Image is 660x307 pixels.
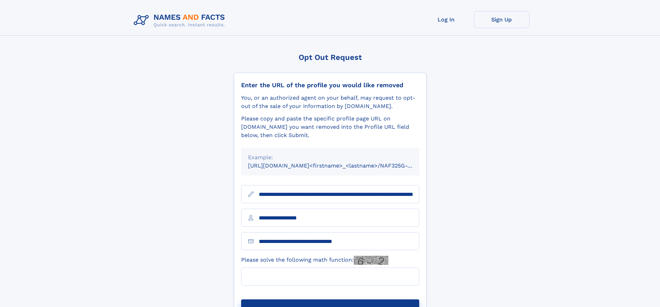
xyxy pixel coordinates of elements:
div: Example: [248,153,412,162]
small: [URL][DOMAIN_NAME]<firstname>_<lastname>/NAF325G-xxxxxxxx [248,162,432,169]
div: Please copy and paste the specific profile page URL on [DOMAIN_NAME] you want removed into the Pr... [241,115,419,139]
div: Enter the URL of the profile you would like removed [241,81,419,89]
a: Sign Up [474,11,529,28]
a: Log In [419,11,474,28]
img: Logo Names and Facts [131,11,231,30]
div: Opt Out Request [234,53,426,62]
div: You, or an authorized agent on your behalf, may request to opt-out of the sale of your informatio... [241,94,419,110]
label: Please solve the following math function: [241,256,388,265]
